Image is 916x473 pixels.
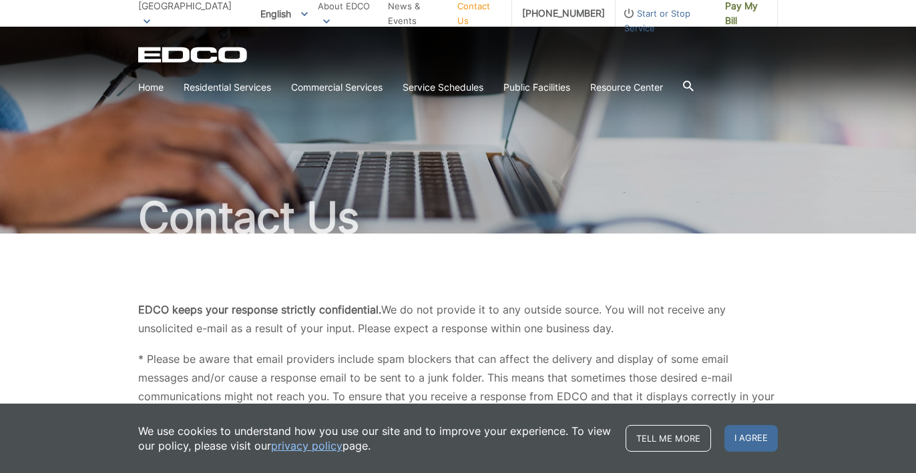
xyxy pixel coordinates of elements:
[590,80,663,95] a: Resource Center
[138,47,249,63] a: EDCD logo. Return to the homepage.
[184,80,271,95] a: Residential Services
[291,80,383,95] a: Commercial Services
[724,425,778,452] span: I agree
[138,424,612,453] p: We use cookies to understand how you use our site and to improve your experience. To view our pol...
[403,80,483,95] a: Service Schedules
[250,3,318,25] span: English
[138,300,778,338] p: We do not provide it to any outside source. You will not receive any unsolicited e-mail as a resu...
[138,350,778,443] p: * Please be aware that email providers include spam blockers that can affect the delivery and dis...
[138,80,164,95] a: Home
[503,80,570,95] a: Public Facilities
[271,438,342,453] a: privacy policy
[138,196,778,239] h1: Contact Us
[626,425,711,452] a: Tell me more
[138,303,381,316] b: EDCO keeps your response strictly confidential.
